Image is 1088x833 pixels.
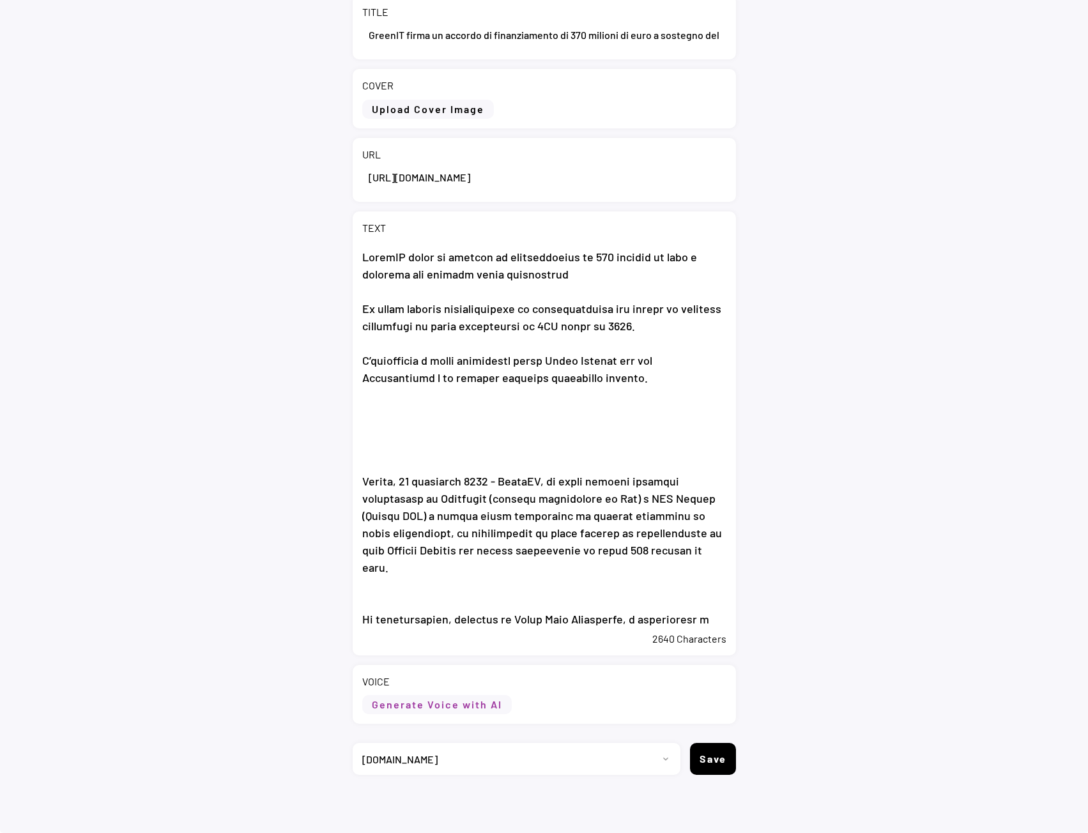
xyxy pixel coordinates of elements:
input: Type here... [362,162,726,192]
div: TEXT [362,221,386,235]
div: URL [362,148,381,162]
input: Ex. "My great content" [362,19,726,50]
div: COVER [362,79,394,93]
button: Generate Voice with AI [362,695,512,714]
button: Upload Cover Image [362,100,494,119]
div: 2640 Characters [362,632,726,646]
div: VOICE [362,675,390,689]
div: TITLE [362,5,388,19]
button: Save [690,743,736,775]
